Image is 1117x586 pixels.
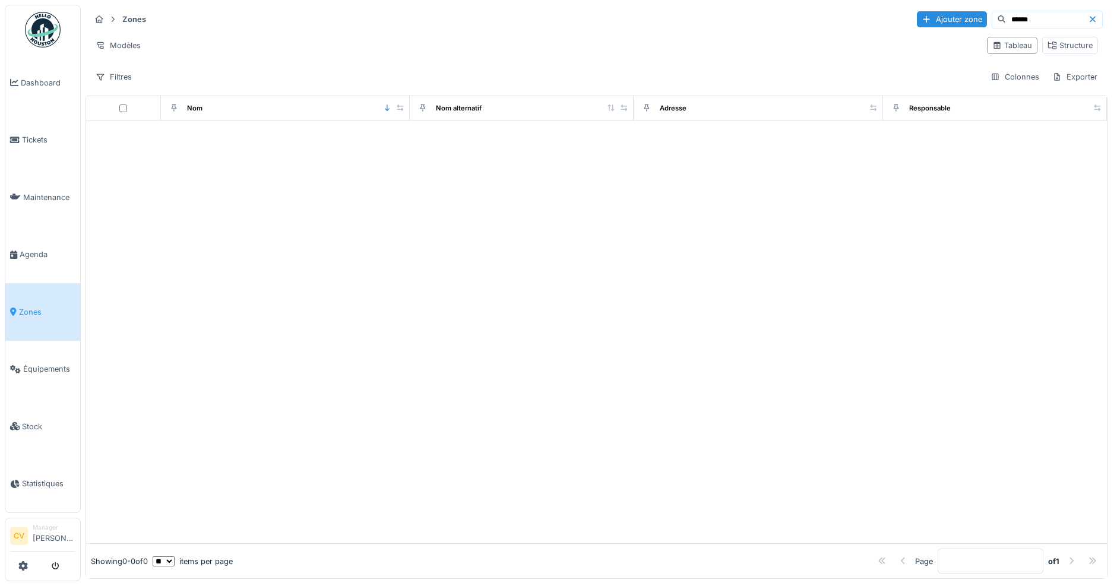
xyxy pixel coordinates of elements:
[187,103,202,113] div: Nom
[153,556,233,567] div: items per page
[917,11,987,27] div: Ajouter zone
[25,12,61,47] img: Badge_color-CXgf-gQk.svg
[5,341,80,398] a: Équipements
[1047,68,1103,85] div: Exporter
[5,283,80,341] a: Zones
[5,112,80,169] a: Tickets
[118,14,151,25] strong: Zones
[33,523,75,532] div: Manager
[436,103,482,113] div: Nom alternatif
[22,478,75,489] span: Statistiques
[5,54,80,112] a: Dashboard
[5,169,80,226] a: Maintenance
[10,527,28,545] li: CV
[1048,40,1093,51] div: Structure
[5,226,80,284] a: Agenda
[20,249,75,260] span: Agenda
[915,556,933,567] div: Page
[985,68,1045,85] div: Colonnes
[23,363,75,375] span: Équipements
[992,40,1032,51] div: Tableau
[23,192,75,203] span: Maintenance
[33,523,75,549] li: [PERSON_NAME]
[19,306,75,318] span: Zones
[10,523,75,552] a: CV Manager[PERSON_NAME]
[90,37,146,54] div: Modèles
[21,77,75,88] span: Dashboard
[660,103,686,113] div: Adresse
[91,556,148,567] div: Showing 0 - 0 of 0
[22,134,75,145] span: Tickets
[1048,556,1059,567] strong: of 1
[5,398,80,455] a: Stock
[5,455,80,513] a: Statistiques
[22,421,75,432] span: Stock
[909,103,951,113] div: Responsable
[90,68,137,85] div: Filtres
